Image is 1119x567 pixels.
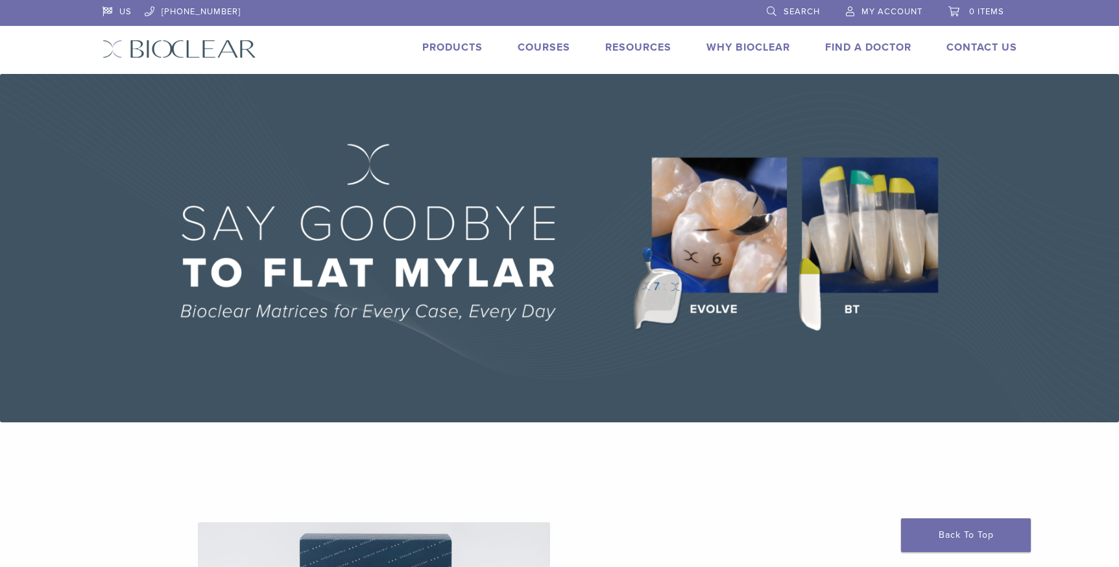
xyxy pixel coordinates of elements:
[706,41,790,54] a: Why Bioclear
[102,40,256,58] img: Bioclear
[946,41,1017,54] a: Contact Us
[969,6,1004,17] span: 0 items
[518,41,570,54] a: Courses
[861,6,922,17] span: My Account
[605,41,671,54] a: Resources
[901,518,1031,552] a: Back To Top
[825,41,911,54] a: Find A Doctor
[784,6,820,17] span: Search
[422,41,483,54] a: Products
